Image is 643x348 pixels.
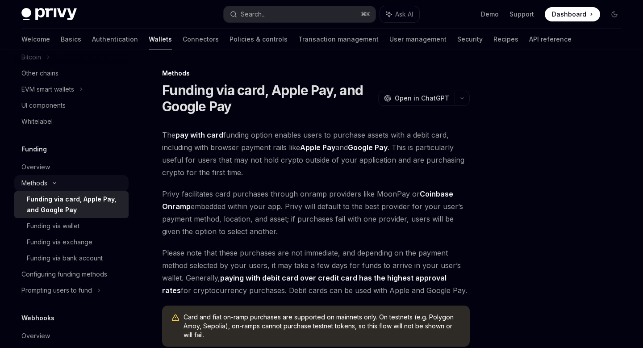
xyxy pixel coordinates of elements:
a: Connectors [183,29,219,50]
a: Policies & controls [230,29,288,50]
a: Overview [14,159,129,175]
a: Authentication [92,29,138,50]
a: Demo [481,10,499,19]
span: ⌘ K [361,11,370,18]
div: EVM smart wallets [21,84,74,95]
div: Overview [21,331,50,341]
div: UI components [21,100,66,111]
span: Please note that these purchases are not immediate, and depending on the payment method selected ... [162,247,470,297]
button: Search...⌘K [224,6,375,22]
a: Recipes [493,29,518,50]
a: Support [509,10,534,19]
a: Funding via wallet [14,218,129,234]
a: Wallets [149,29,172,50]
span: The funding option enables users to purchase assets with a debit card, including with browser pay... [162,129,470,179]
h5: Webhooks [21,313,54,323]
div: Methods [21,178,47,189]
a: User management [389,29,447,50]
div: Methods [162,69,470,78]
strong: Google Pay [348,143,388,152]
span: Ask AI [395,10,413,19]
a: Configuring funding methods [14,266,129,282]
a: Funding via exchange [14,234,129,250]
div: Funding via exchange [27,237,92,247]
a: Security [457,29,483,50]
div: Search... [241,9,266,20]
h1: Funding via card, Apple Pay, and Google Pay [162,82,375,114]
div: Whitelabel [21,116,53,127]
div: Funding via bank account [27,253,103,264]
div: Card and fiat on-ramp purchases are supported on mainnets only. On testnets (e.g. Polygon Amoy, S... [184,313,461,340]
a: Funding via bank account [14,250,129,266]
div: Funding via wallet [27,221,79,231]
div: Other chains [21,68,58,79]
a: Transaction management [298,29,379,50]
a: Basics [61,29,81,50]
div: Overview [21,162,50,172]
strong: paying with debit card over credit card has the highest approval rates [162,273,447,295]
a: Other chains [14,65,129,81]
a: UI components [14,97,129,113]
a: Funding via card, Apple Pay, and Google Pay [14,191,129,218]
strong: Apple Pay [300,143,335,152]
a: Whitelabel [14,113,129,130]
button: Open in ChatGPT [378,91,455,106]
span: Open in ChatGPT [395,94,449,103]
h5: Funding [21,144,47,155]
strong: pay with card [175,130,223,139]
button: Ask AI [380,6,419,22]
div: Configuring funding methods [21,269,107,280]
span: Privy facilitates card purchases through onramp providers like MoonPay or embedded within your ap... [162,188,470,238]
a: API reference [529,29,572,50]
a: Overview [14,328,129,344]
svg: Warning [171,314,180,323]
div: Funding via card, Apple Pay, and Google Pay [27,194,123,215]
div: Prompting users to fund [21,285,92,296]
a: Welcome [21,29,50,50]
a: Dashboard [545,7,600,21]
img: dark logo [21,8,77,21]
span: Dashboard [552,10,586,19]
button: Toggle dark mode [607,7,622,21]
